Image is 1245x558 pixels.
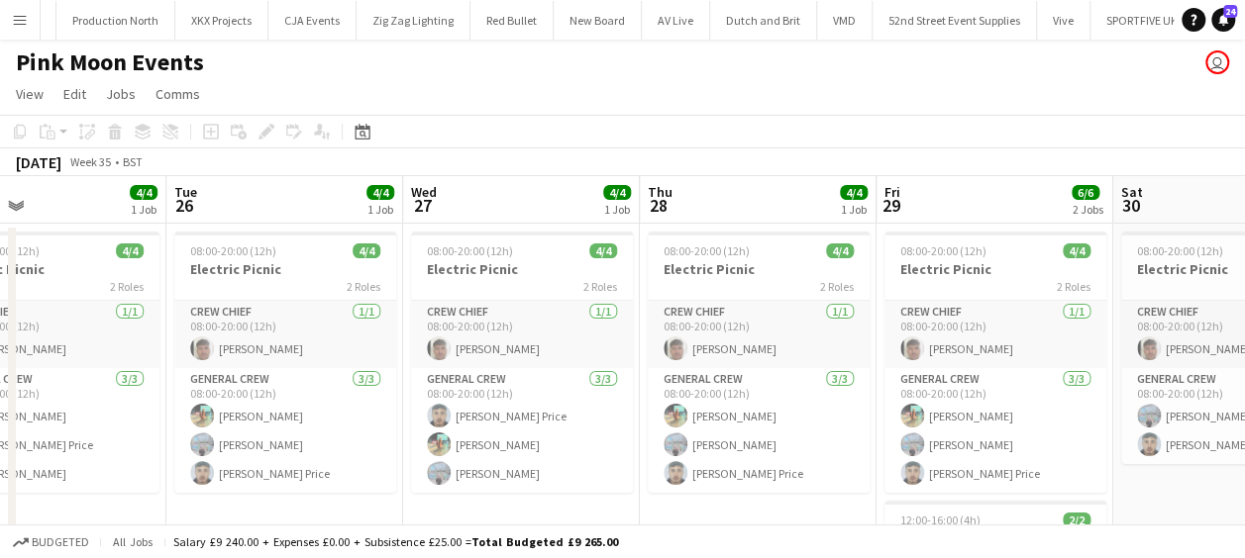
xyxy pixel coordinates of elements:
[116,243,144,258] span: 4/4
[130,185,157,200] span: 4/4
[1118,194,1143,217] span: 30
[16,47,204,77] h1: Pink Moon Events
[1090,1,1194,40] button: SPORTFIVE UK
[110,279,144,294] span: 2 Roles
[10,531,92,553] button: Budgeted
[1037,1,1090,40] button: Vive
[16,85,44,103] span: View
[16,152,61,172] div: [DATE]
[65,154,115,169] span: Week 35
[841,202,867,217] div: 1 Job
[268,1,357,40] button: CJA Events
[131,202,156,217] div: 1 Job
[1205,50,1229,74] app-user-avatar: Dominic Riley
[123,154,143,169] div: BST
[1073,202,1103,217] div: 2 Jobs
[173,534,618,549] div: Salary £9 240.00 + Expenses £0.00 + Subsistence £25.00 =
[648,301,870,368] app-card-role: Crew Chief1/108:00-20:00 (12h)[PERSON_NAME]
[148,81,208,107] a: Comms
[817,1,873,40] button: VMD
[63,85,86,103] span: Edit
[32,535,89,549] span: Budgeted
[174,368,396,493] app-card-role: General Crew3/308:00-20:00 (12h)[PERSON_NAME][PERSON_NAME][PERSON_NAME] Price
[411,301,633,368] app-card-role: Crew Chief1/108:00-20:00 (12h)[PERSON_NAME]
[900,512,981,527] span: 12:00-16:00 (4h)
[98,81,144,107] a: Jobs
[1063,512,1090,527] span: 2/2
[900,243,986,258] span: 08:00-20:00 (12h)
[884,183,900,201] span: Fri
[648,232,870,493] app-job-card: 08:00-20:00 (12h)4/4Electric Picnic2 RolesCrew Chief1/108:00-20:00 (12h)[PERSON_NAME]General Crew...
[353,243,380,258] span: 4/4
[106,85,136,103] span: Jobs
[427,243,513,258] span: 08:00-20:00 (12h)
[56,1,175,40] button: Production North
[1211,8,1235,32] a: 24
[190,243,276,258] span: 08:00-20:00 (12h)
[884,232,1106,493] app-job-card: 08:00-20:00 (12h)4/4Electric Picnic2 RolesCrew Chief1/108:00-20:00 (12h)[PERSON_NAME]General Crew...
[664,243,750,258] span: 08:00-20:00 (12h)
[710,1,817,40] button: Dutch and Brit
[470,1,554,40] button: Red Bullet
[820,279,854,294] span: 2 Roles
[554,1,642,40] button: New Board
[175,1,268,40] button: XKX Projects
[603,185,631,200] span: 4/4
[648,260,870,278] h3: Electric Picnic
[156,85,200,103] span: Comms
[840,185,868,200] span: 4/4
[882,194,900,217] span: 29
[367,202,393,217] div: 1 Job
[171,194,197,217] span: 26
[1057,279,1090,294] span: 2 Roles
[1063,243,1090,258] span: 4/4
[642,1,710,40] button: AV Live
[347,279,380,294] span: 2 Roles
[645,194,673,217] span: 28
[604,202,630,217] div: 1 Job
[648,183,673,201] span: Thu
[411,232,633,493] app-job-card: 08:00-20:00 (12h)4/4Electric Picnic2 RolesCrew Chief1/108:00-20:00 (12h)[PERSON_NAME]General Crew...
[873,1,1037,40] button: 52nd Street Event Supplies
[1137,243,1223,258] span: 08:00-20:00 (12h)
[471,534,618,549] span: Total Budgeted £9 265.00
[583,279,617,294] span: 2 Roles
[366,185,394,200] span: 4/4
[589,243,617,258] span: 4/4
[55,81,94,107] a: Edit
[174,232,396,493] app-job-card: 08:00-20:00 (12h)4/4Electric Picnic2 RolesCrew Chief1/108:00-20:00 (12h)[PERSON_NAME]General Crew...
[884,301,1106,368] app-card-role: Crew Chief1/108:00-20:00 (12h)[PERSON_NAME]
[174,301,396,368] app-card-role: Crew Chief1/108:00-20:00 (12h)[PERSON_NAME]
[8,81,52,107] a: View
[408,194,437,217] span: 27
[884,368,1106,493] app-card-role: General Crew3/308:00-20:00 (12h)[PERSON_NAME][PERSON_NAME][PERSON_NAME] Price
[884,260,1106,278] h3: Electric Picnic
[411,260,633,278] h3: Electric Picnic
[648,368,870,493] app-card-role: General Crew3/308:00-20:00 (12h)[PERSON_NAME][PERSON_NAME][PERSON_NAME] Price
[1072,185,1099,200] span: 6/6
[1121,183,1143,201] span: Sat
[826,243,854,258] span: 4/4
[1223,5,1237,18] span: 24
[174,183,197,201] span: Tue
[411,368,633,493] app-card-role: General Crew3/308:00-20:00 (12h)[PERSON_NAME] Price[PERSON_NAME][PERSON_NAME]
[174,260,396,278] h3: Electric Picnic
[411,183,437,201] span: Wed
[357,1,470,40] button: Zig Zag Lighting
[109,534,156,549] span: All jobs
